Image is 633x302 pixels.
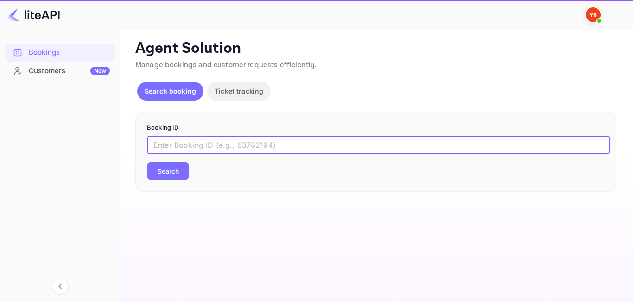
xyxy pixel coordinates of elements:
[29,66,110,76] div: Customers
[215,86,263,96] p: Ticket tracking
[52,278,69,295] button: Collapse navigation
[586,7,601,22] img: Yandex Support
[147,162,189,180] button: Search
[29,47,110,58] div: Bookings
[147,136,610,154] input: Enter Booking ID (e.g., 63782194)
[135,60,317,70] span: Manage bookings and customer requests efficiently.
[6,62,114,80] div: CustomersNew
[90,67,110,75] div: New
[135,39,616,58] p: Agent Solution
[7,7,60,22] img: LiteAPI logo
[145,86,196,96] p: Search booking
[6,62,114,79] a: CustomersNew
[6,44,114,62] div: Bookings
[6,44,114,61] a: Bookings
[147,123,605,132] p: Booking ID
